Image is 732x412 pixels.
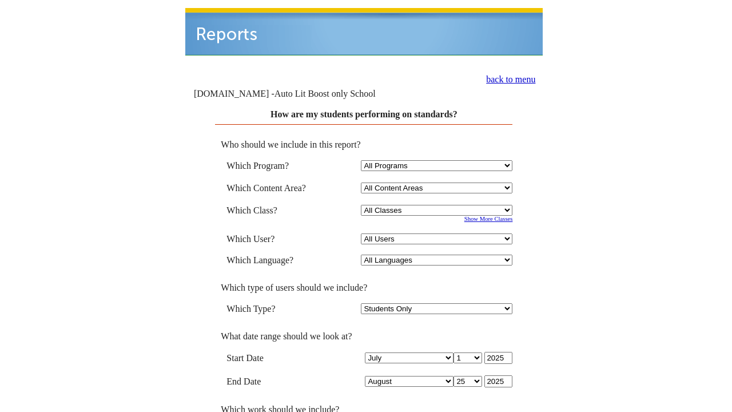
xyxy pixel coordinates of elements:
td: [DOMAIN_NAME] - [194,89,404,99]
td: Which User? [226,233,323,244]
td: Which Type? [226,303,323,314]
nobr: Which Content Area? [226,183,306,193]
td: Which Class? [226,205,323,216]
td: Start Date [226,352,323,364]
td: Which type of users should we include? [215,283,512,293]
a: How are my students performing on standards? [270,109,457,119]
td: Which Program? [226,160,323,171]
a: back to menu [486,74,535,84]
td: End Date [226,375,323,387]
a: Show More Classes [464,216,513,222]
td: What date range should we look at? [215,331,512,342]
td: Which Language? [226,255,323,266]
td: Who should we include in this report? [215,140,512,150]
nobr: Auto Lit Boost only School [274,89,376,98]
img: header [185,8,543,56]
